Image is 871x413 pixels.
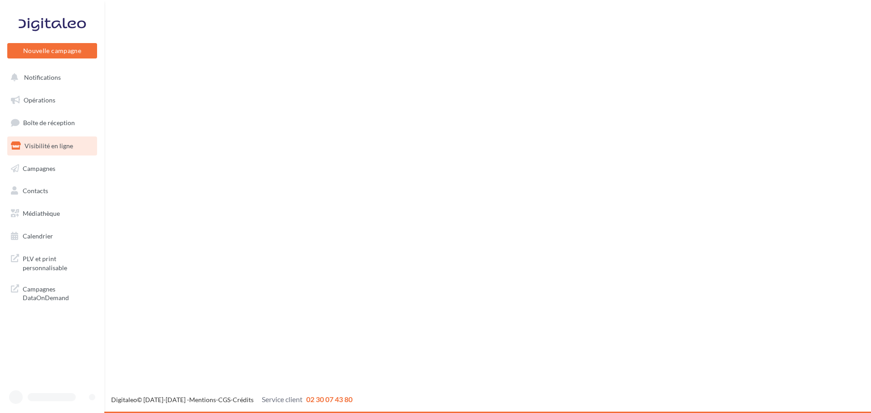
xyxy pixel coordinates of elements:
[5,113,99,132] a: Boîte de réception
[5,204,99,223] a: Médiathèque
[111,396,137,403] a: Digitaleo
[5,136,99,155] a: Visibilité en ligne
[5,159,99,178] a: Campagnes
[5,91,99,110] a: Opérations
[23,209,60,217] span: Médiathèque
[218,396,230,403] a: CGS
[5,249,99,276] a: PLV et print personnalisable
[262,395,303,403] span: Service client
[23,164,55,172] span: Campagnes
[23,253,93,272] span: PLV et print personnalisable
[5,227,99,246] a: Calendrier
[24,96,55,104] span: Opérations
[306,395,352,403] span: 02 30 07 43 80
[5,68,95,87] button: Notifications
[23,283,93,302] span: Campagnes DataOnDemand
[233,396,254,403] a: Crédits
[5,181,99,200] a: Contacts
[23,232,53,240] span: Calendrier
[5,279,99,306] a: Campagnes DataOnDemand
[111,396,352,403] span: © [DATE]-[DATE] - - -
[24,73,61,81] span: Notifications
[23,187,48,194] span: Contacts
[189,396,216,403] a: Mentions
[24,142,73,150] span: Visibilité en ligne
[23,119,75,126] span: Boîte de réception
[7,43,97,58] button: Nouvelle campagne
